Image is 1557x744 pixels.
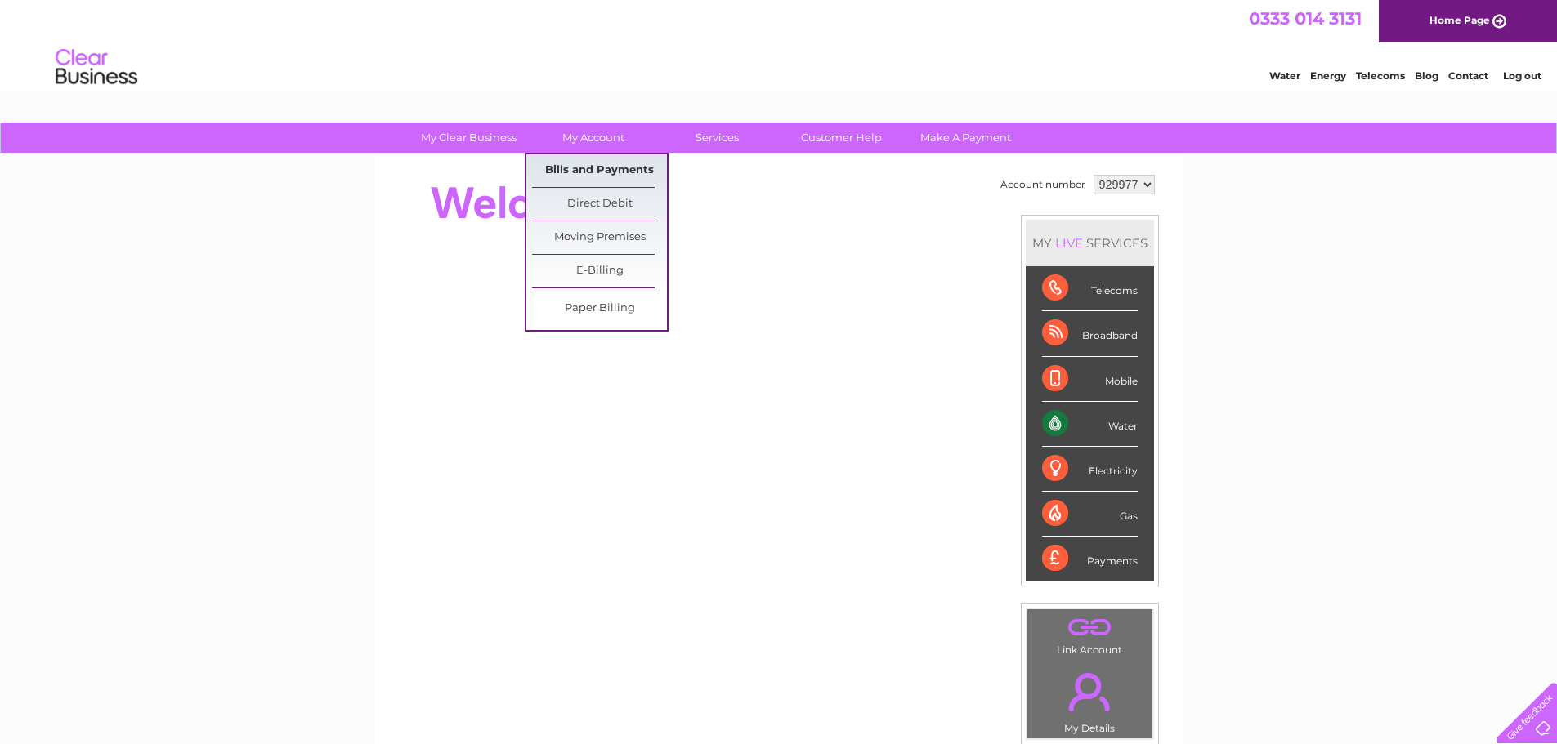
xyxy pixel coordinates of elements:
[526,123,660,153] a: My Account
[1027,659,1153,739] td: My Details
[1031,663,1148,720] a: .
[1031,613,1148,642] a: .
[532,292,667,325] a: Paper Billing
[532,221,667,254] a: Moving Premises
[1249,8,1362,29] a: 0333 014 3131
[1052,235,1086,251] div: LIVE
[1042,357,1138,402] div: Mobile
[1042,402,1138,447] div: Water
[1310,69,1346,82] a: Energy
[1027,608,1153,660] td: Link Account
[1042,447,1138,492] div: Electricity
[996,171,1089,198] td: Account number
[1269,69,1300,82] a: Water
[774,123,909,153] a: Customer Help
[650,123,785,153] a: Services
[532,255,667,287] a: E-Billing
[1042,492,1138,537] div: Gas
[898,123,1033,153] a: Make A Payment
[532,188,667,221] a: Direct Debit
[1503,69,1541,82] a: Log out
[1448,69,1488,82] a: Contact
[1356,69,1405,82] a: Telecoms
[532,154,667,187] a: Bills and Payments
[1415,69,1438,82] a: Blog
[401,123,536,153] a: My Clear Business
[55,42,138,92] img: logo.png
[393,9,1166,79] div: Clear Business is a trading name of Verastar Limited (registered in [GEOGRAPHIC_DATA] No. 3667643...
[1042,311,1138,356] div: Broadband
[1042,537,1138,581] div: Payments
[1042,266,1138,311] div: Telecoms
[1026,220,1154,266] div: MY SERVICES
